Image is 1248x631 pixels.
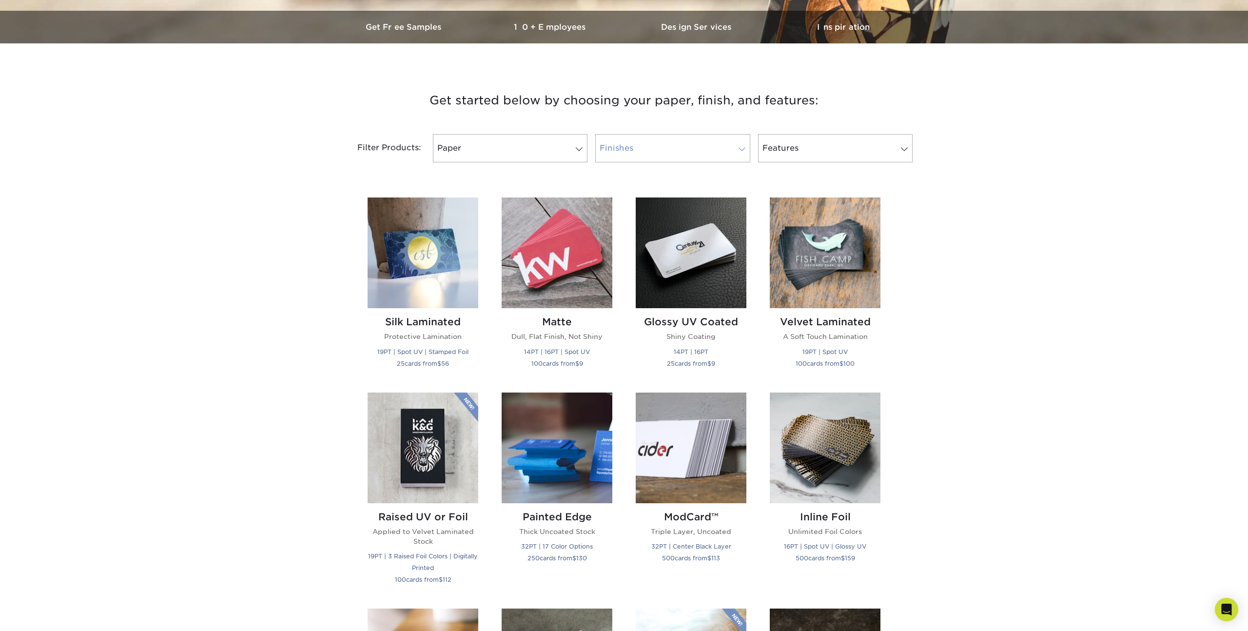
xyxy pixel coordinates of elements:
img: New Product [454,393,478,422]
img: Painted Edge Business Cards [502,393,612,503]
span: 113 [711,554,720,562]
h2: Painted Edge [502,511,612,523]
img: Velvet Laminated Business Cards [770,197,880,308]
span: 100 [843,360,855,367]
h2: Matte [502,316,612,328]
h2: ModCard™ [636,511,746,523]
small: 19PT | 3 Raised Foil Colors | Digitally Printed [368,552,478,572]
small: cards from [667,360,715,367]
div: Filter Products: [331,134,429,162]
span: $ [839,360,843,367]
span: $ [437,360,441,367]
span: 159 [845,554,855,562]
h2: Silk Laminated [368,316,478,328]
p: Dull, Flat Finish, Not Shiny [502,332,612,341]
span: 100 [395,576,406,583]
small: cards from [397,360,449,367]
p: Triple Layer, Uncoated [636,527,746,536]
a: Finishes [595,134,750,162]
span: 9 [579,360,583,367]
small: 19PT | Spot UV | Stamped Foil [377,348,468,355]
span: 56 [441,360,449,367]
small: 16PT | Spot UV | Glossy UV [784,543,866,550]
span: 112 [443,576,451,583]
small: 32PT | Center Black Layer [651,543,731,550]
small: 32PT | 17 Color Options [521,543,593,550]
span: $ [841,554,845,562]
span: $ [572,554,576,562]
a: Design Services [624,11,770,43]
small: 19PT | Spot UV [802,348,848,355]
span: 9 [711,360,715,367]
h3: 10+ Employees [478,22,624,32]
h2: Raised UV or Foil [368,511,478,523]
span: 130 [576,554,587,562]
img: ModCard™ Business Cards [636,393,746,503]
span: 250 [527,554,540,562]
h2: Inline Foil [770,511,880,523]
a: Painted Edge Business Cards Painted Edge Thick Uncoated Stock 32PT | 17 Color Options 250cards fr... [502,393,612,597]
small: cards from [527,554,587,562]
small: cards from [662,554,720,562]
p: Applied to Velvet Laminated Stock [368,527,478,547]
a: Inspiration [770,11,916,43]
small: cards from [796,360,855,367]
span: 25 [397,360,405,367]
a: Get Free Samples [331,11,478,43]
img: Inline Foil Business Cards [770,393,880,503]
h3: Inspiration [770,22,916,32]
h3: Get started below by choosing your paper, finish, and features: [339,79,909,122]
h2: Velvet Laminated [770,316,880,328]
p: Shiny Coating [636,332,746,341]
a: Silk Laminated Business Cards Silk Laminated Protective Lamination 19PT | Spot UV | Stamped Foil ... [368,197,478,380]
p: Unlimited Foil Colors [770,527,880,536]
span: 100 [796,360,807,367]
span: 25 [667,360,675,367]
img: Silk Laminated Business Cards [368,197,478,308]
small: cards from [395,576,451,583]
a: Matte Business Cards Matte Dull, Flat Finish, Not Shiny 14PT | 16PT | Spot UV 100cards from$9 [502,197,612,380]
span: 500 [796,554,808,562]
small: 14PT | 16PT [674,348,708,355]
span: 500 [662,554,675,562]
h3: Design Services [624,22,770,32]
span: $ [575,360,579,367]
h2: Glossy UV Coated [636,316,746,328]
span: $ [707,554,711,562]
img: Raised UV or Foil Business Cards [368,393,478,503]
div: Open Intercom Messenger [1215,598,1238,621]
a: Glossy UV Coated Business Cards Glossy UV Coated Shiny Coating 14PT | 16PT 25cards from$9 [636,197,746,380]
span: $ [707,360,711,367]
a: Velvet Laminated Business Cards Velvet Laminated A Soft Touch Lamination 19PT | Spot UV 100cards ... [770,197,880,380]
span: $ [439,576,443,583]
small: 14PT | 16PT | Spot UV [524,348,590,355]
small: cards from [531,360,583,367]
a: Inline Foil Business Cards Inline Foil Unlimited Foil Colors 16PT | Spot UV | Glossy UV 500cards ... [770,393,880,597]
a: ModCard™ Business Cards ModCard™ Triple Layer, Uncoated 32PT | Center Black Layer 500cards from$113 [636,393,746,597]
a: Paper [433,134,587,162]
img: Matte Business Cards [502,197,612,308]
p: A Soft Touch Lamination [770,332,880,341]
span: 100 [531,360,543,367]
img: Glossy UV Coated Business Cards [636,197,746,308]
a: 10+ Employees [478,11,624,43]
small: cards from [796,554,855,562]
a: Features [758,134,913,162]
h3: Get Free Samples [331,22,478,32]
p: Protective Lamination [368,332,478,341]
p: Thick Uncoated Stock [502,527,612,536]
a: Raised UV or Foil Business Cards Raised UV or Foil Applied to Velvet Laminated Stock 19PT | 3 Rai... [368,393,478,597]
